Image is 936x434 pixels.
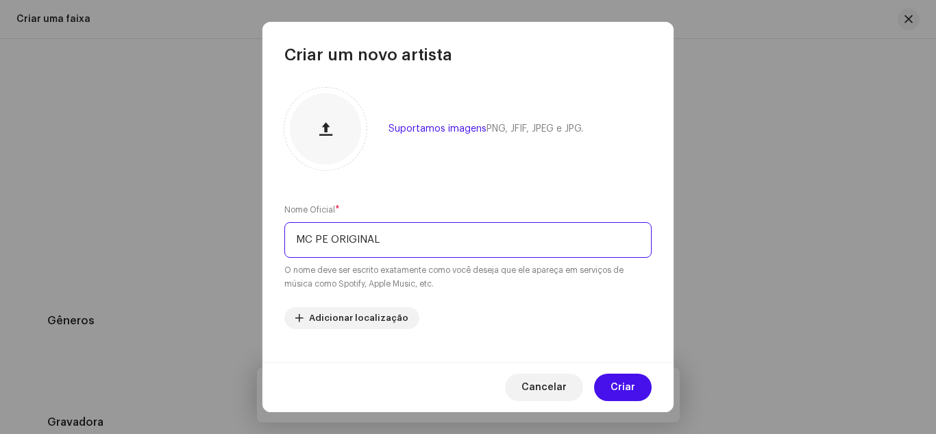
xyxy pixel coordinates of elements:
button: Criar [594,374,652,401]
font: Adicionar localização [309,313,408,322]
font: Criar [611,383,635,392]
font: O nome deve ser escrito exatamente como você deseja que ele apareça em serviços de música como Sp... [284,266,624,288]
font: PNG, JFIF, JPEG e JPG. [487,124,583,134]
font: Nome Oficial [284,206,335,214]
button: Adicionar localização [284,307,419,329]
font: Suportamos imagens [389,124,487,134]
button: Cancelar [505,374,583,401]
font: Cancelar [521,383,567,392]
input: Nome Oficial [284,222,652,258]
font: Criar um novo artista [284,47,452,63]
